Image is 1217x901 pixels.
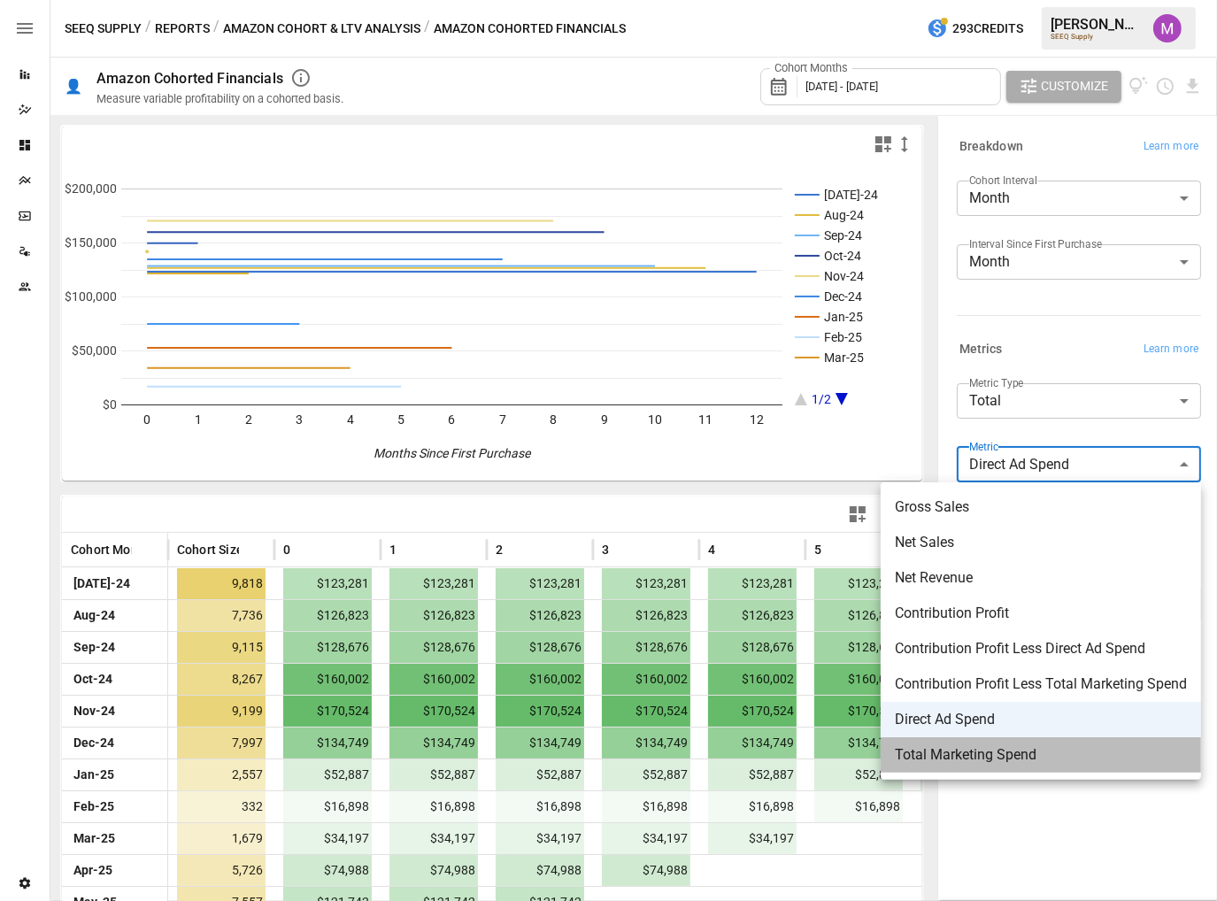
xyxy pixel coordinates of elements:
span: Gross Sales [895,497,1187,518]
span: Net Revenue [895,567,1187,589]
span: Contribution Profit [895,603,1187,624]
span: Total Marketing Spend [895,744,1187,766]
span: Direct Ad Spend [895,709,1187,730]
span: Net Sales [895,532,1187,553]
span: Contribution Profit Less Total Marketing Spend [895,674,1187,695]
span: Contribution Profit Less Direct Ad Spend [895,638,1187,659]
